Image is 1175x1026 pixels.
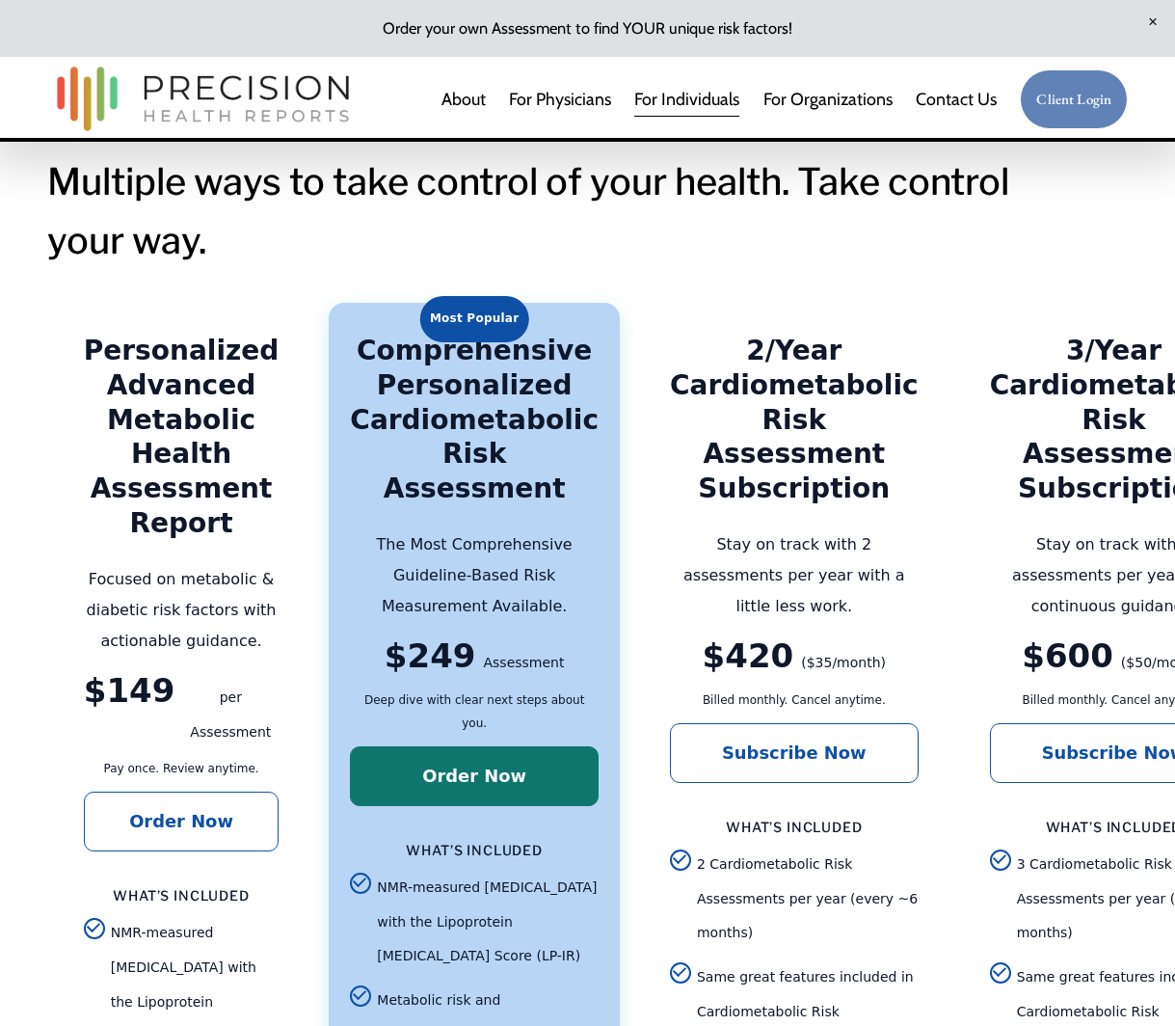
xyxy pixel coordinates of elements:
h4: What’s included [670,816,919,838]
span: NMR-measured [MEDICAL_DATA] with the Lipoprotein [MEDICAL_DATA] Score (LP-IR) [377,871,599,974]
a: Subscribe Now [670,723,919,783]
a: Order Now [350,746,599,806]
a: Contact Us [916,80,997,118]
div: 2/Year Cardiometabolic Risk Assessment Subscription [670,334,919,506]
a: About [441,80,486,118]
div: Most Popular [420,296,528,342]
p: Focused on metabolic & diabetic risk factors with actionable guidance. [84,564,280,657]
p: The Most Comprehensive Guideline-Based Risk Measurement Available. [350,529,599,622]
div: Personalized Advanced Metabolic Health Assessment Report [84,334,280,541]
a: For Physicians [509,80,611,118]
a: For Individuals [634,80,739,118]
iframe: Chat Widget [1079,933,1175,1026]
p: Billed monthly. Cancel anytime. [670,688,919,712]
h4: What’s included [84,884,280,906]
div: per Assessment [182,681,279,750]
h4: What’s included [350,839,599,861]
div: $249 [385,639,476,674]
span: For Organizations [763,82,893,117]
div: Comprehensive Personalized Cardiometabolic Risk Assessment [350,334,599,506]
div: $600 [1022,639,1113,674]
div: ($35/month) [801,646,886,681]
img: Precision Health Reports [47,58,360,140]
span: 2 Cardiometabolic Risk Assessments per year (every ~6 months) [697,848,919,951]
a: folder dropdown [763,80,893,118]
p: Stay on track with 2 assessments per year with a little less work. [670,529,919,622]
a: Order Now [84,792,280,851]
p: Deep dive with clear next steps about you. [350,688,599,735]
a: Client Login [1020,69,1128,130]
h2: Multiple ways to take control of your health. Take control your way. [47,152,1082,269]
div: $149 [84,674,175,709]
p: Pay once. Review anytime. [84,757,280,780]
div: Assessment [483,646,564,681]
div: $420 [703,639,794,674]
